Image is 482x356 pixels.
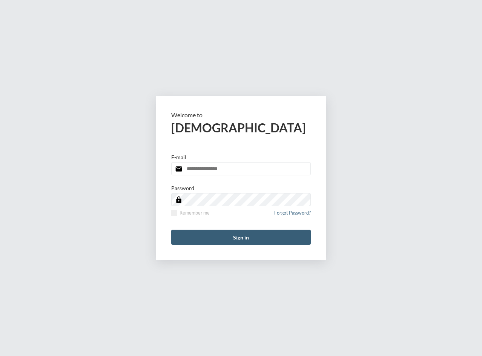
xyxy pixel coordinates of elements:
[171,111,311,118] p: Welcome to
[274,210,311,220] a: Forgot Password?
[171,185,194,191] p: Password
[171,154,186,160] p: E-mail
[171,230,311,245] button: Sign in
[171,210,210,216] label: Remember me
[171,120,311,135] h2: [DEMOGRAPHIC_DATA]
